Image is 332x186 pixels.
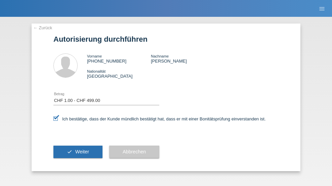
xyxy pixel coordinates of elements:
[53,146,102,158] button: check Weiter
[151,54,169,58] span: Nachname
[87,53,151,64] div: [PHONE_NUMBER]
[87,69,106,73] span: Nationalität
[75,149,89,154] span: Weiter
[53,35,279,43] h1: Autorisierung durchführen
[123,149,146,154] span: Abbrechen
[87,69,151,79] div: [GEOGRAPHIC_DATA]
[33,25,52,30] a: ← Zurück
[109,146,159,158] button: Abbrechen
[315,6,329,10] a: menu
[67,149,72,154] i: check
[53,116,266,121] label: Ich bestätige, dass der Kunde mündlich bestätigt hat, dass er mit einer Bonitätsprüfung einversta...
[151,53,215,64] div: [PERSON_NAME]
[87,54,102,58] span: Vorname
[319,5,325,12] i: menu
